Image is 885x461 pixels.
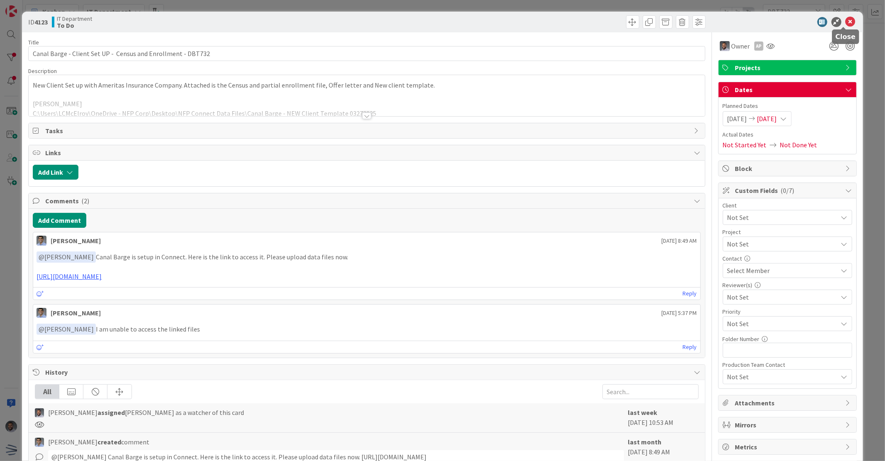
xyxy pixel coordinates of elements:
[735,63,841,73] span: Projects
[28,46,705,61] input: type card name here...
[39,325,44,333] span: @
[731,41,750,51] span: Owner
[662,237,697,245] span: [DATE] 8:49 AM
[723,282,852,288] div: Reviewer(s)
[35,408,44,417] img: FS
[727,318,834,329] span: Not Set
[45,126,690,136] span: Tasks
[37,236,46,246] img: AP
[781,186,795,195] span: ( 0/7 )
[723,202,852,208] div: Client
[37,251,697,263] p: Canal Barge is setup in Connect. Here is the link to access it. Please upload data files now.
[81,197,89,205] span: ( 2 )
[735,442,841,452] span: Metrics
[37,308,46,318] img: AP
[51,236,101,246] div: [PERSON_NAME]
[37,272,102,281] a: [URL][DOMAIN_NAME]
[727,238,834,250] span: Not Set
[727,292,838,302] span: Not Set
[683,342,697,352] a: Reply
[48,407,244,417] span: [PERSON_NAME] [PERSON_NAME] as a watcher of this card
[37,324,697,335] p: I am unable to access the linked files
[836,33,856,41] h5: Close
[45,367,690,377] span: History
[723,229,852,235] div: Project
[723,102,852,110] span: Planned Dates
[754,41,763,51] div: AP
[33,80,700,90] p: New Client Set up with Ameritas Insurance Company. Attached is the Census and partial enrollment ...
[727,212,834,223] span: Not Set
[723,362,852,368] div: Production Team Contact
[98,408,125,417] b: assigned
[602,384,699,399] input: Search...
[39,325,94,333] span: [PERSON_NAME]
[34,18,48,26] b: 4123
[28,17,48,27] span: ID
[35,385,59,399] div: All
[98,438,121,446] b: created
[735,163,841,173] span: Block
[683,288,697,299] a: Reply
[723,130,852,139] span: Actual Dates
[35,438,44,447] img: AP
[727,114,747,124] span: [DATE]
[735,185,841,195] span: Custom Fields
[723,335,760,343] label: Folder Number
[628,408,658,417] b: last week
[735,420,841,430] span: Mirrors
[57,22,92,29] b: To Do
[628,438,662,446] b: last month
[33,213,86,228] button: Add Comment
[723,256,852,261] div: Contact
[780,140,817,150] span: Not Done Yet
[735,85,841,95] span: Dates
[48,437,149,447] span: [PERSON_NAME] comment
[33,165,78,180] button: Add Link
[727,266,770,276] span: Select Member
[757,114,777,124] span: [DATE]
[57,15,92,22] span: IT Department
[39,253,44,261] span: @
[39,253,94,261] span: [PERSON_NAME]
[727,371,834,383] span: Not Set
[628,407,699,428] div: [DATE] 10:53 AM
[662,309,697,317] span: [DATE] 5:37 PM
[735,398,841,408] span: Attachments
[723,140,767,150] span: Not Started Yet
[45,148,690,158] span: Links
[28,39,39,46] label: Title
[723,309,852,315] div: Priority
[720,41,730,51] img: FS
[45,196,690,206] span: Comments
[28,67,57,75] span: Description
[51,308,101,318] div: [PERSON_NAME]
